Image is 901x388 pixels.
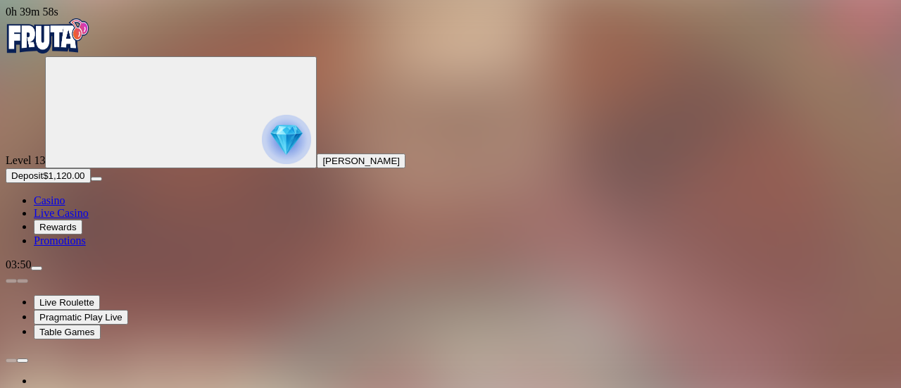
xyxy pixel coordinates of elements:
button: menu [31,266,42,270]
span: Deposit [11,170,43,181]
button: Rewards [34,220,82,234]
span: 03:50 [6,258,31,270]
button: reward progress [45,56,317,168]
button: [PERSON_NAME] [317,154,405,168]
span: Pragmatic Play Live [39,312,122,323]
nav: Main menu [6,194,895,247]
span: $1,120.00 [43,170,84,181]
img: reward progress [262,115,311,164]
button: prev slide [6,358,17,363]
a: Casino [34,194,65,206]
span: Level 13 [6,154,45,166]
nav: Primary [6,18,895,247]
a: Fruta [6,44,90,56]
a: Live Casino [34,207,89,219]
img: Fruta [6,18,90,54]
button: Pragmatic Play Live [34,310,128,325]
span: Live Roulette [39,297,94,308]
button: prev slide [6,279,17,283]
span: Table Games [39,327,95,337]
button: Depositplus icon$1,120.00 [6,168,91,183]
span: Rewards [39,222,77,232]
span: [PERSON_NAME] [322,156,400,166]
button: menu [91,177,102,181]
button: Table Games [34,325,101,339]
a: Promotions [34,234,86,246]
button: Live Roulette [34,295,100,310]
span: user session time [6,6,58,18]
button: next slide [17,279,28,283]
button: next slide [17,358,28,363]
